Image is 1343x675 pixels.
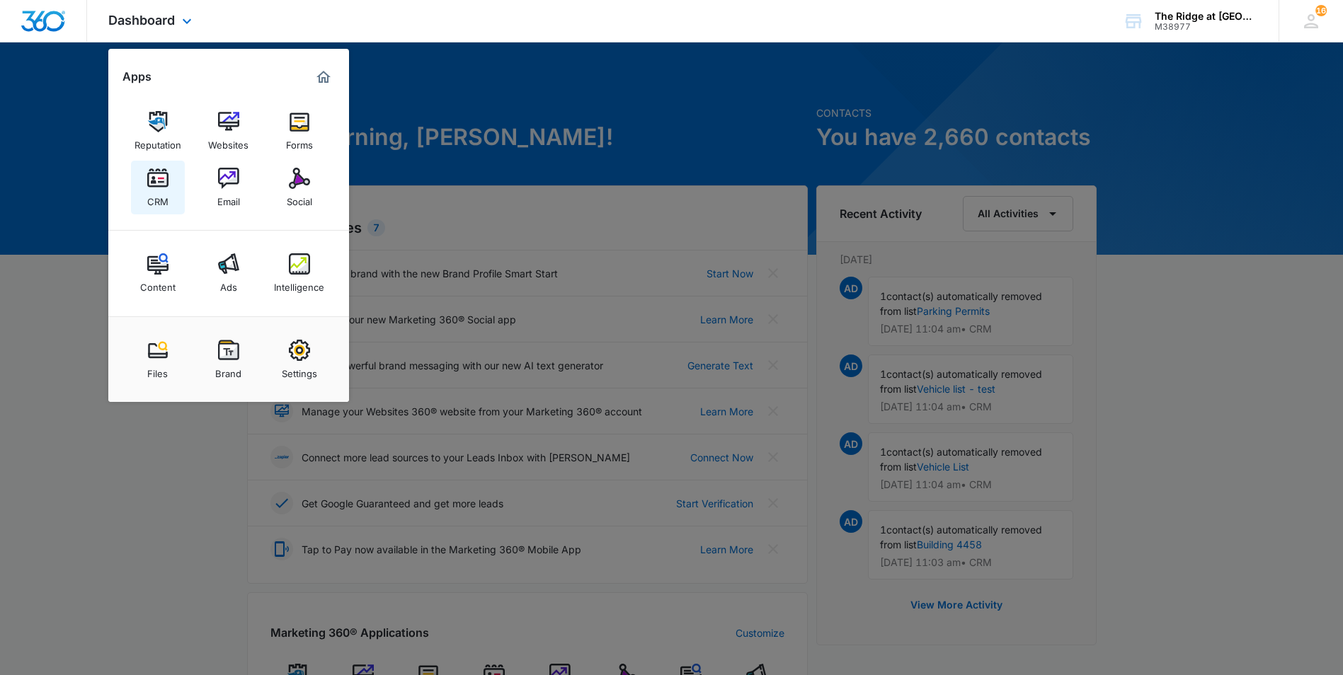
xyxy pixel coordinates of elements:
div: Social [287,189,312,207]
a: CRM [131,161,185,214]
span: Dashboard [108,13,175,28]
a: Reputation [131,104,185,158]
div: Forms [286,132,313,151]
a: Social [273,161,326,214]
div: Websites [208,132,248,151]
div: Brand [215,361,241,379]
div: Intelligence [274,275,324,293]
div: account id [1155,22,1258,32]
h2: Apps [122,70,152,83]
a: Intelligence [273,246,326,300]
div: Reputation [135,132,181,151]
a: Settings [273,333,326,386]
div: Files [147,361,168,379]
div: Email [217,189,240,207]
div: Ads [220,275,237,293]
a: Content [131,246,185,300]
div: CRM [147,189,168,207]
span: 16 [1315,5,1327,16]
div: Settings [282,361,317,379]
div: Content [140,275,176,293]
a: Websites [202,104,256,158]
a: Files [131,333,185,386]
a: Forms [273,104,326,158]
div: notifications count [1315,5,1327,16]
a: Marketing 360® Dashboard [312,66,335,88]
div: account name [1155,11,1258,22]
a: Email [202,161,256,214]
a: Ads [202,246,256,300]
a: Brand [202,333,256,386]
